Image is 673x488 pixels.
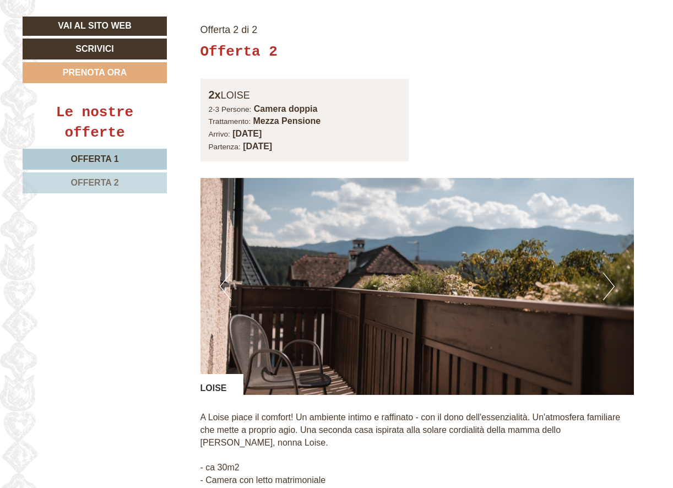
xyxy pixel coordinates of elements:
button: Previous [220,273,231,300]
b: Mezza Pensione [253,116,321,126]
img: image [200,178,634,395]
small: Partenza: [209,143,241,151]
div: LOISE [200,374,243,395]
b: Camera doppia [254,104,318,113]
a: Prenota ora [23,62,167,83]
a: Scrivici [23,39,167,59]
span: Offerta 2 [70,178,118,187]
b: [DATE] [232,129,262,138]
button: Next [603,273,615,300]
div: Offerta 2 [200,42,278,62]
div: LOISE [209,87,401,103]
small: Arrivo: [209,130,230,138]
small: 2-3 Persone: [209,105,252,113]
span: Offerta 1 [70,154,118,164]
a: Vai al sito web [23,17,167,36]
small: Trattamento: [209,117,251,126]
b: [DATE] [243,142,272,151]
b: 2x [209,89,221,101]
span: Offerta 2 di 2 [200,24,258,35]
div: Le nostre offerte [23,102,167,143]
